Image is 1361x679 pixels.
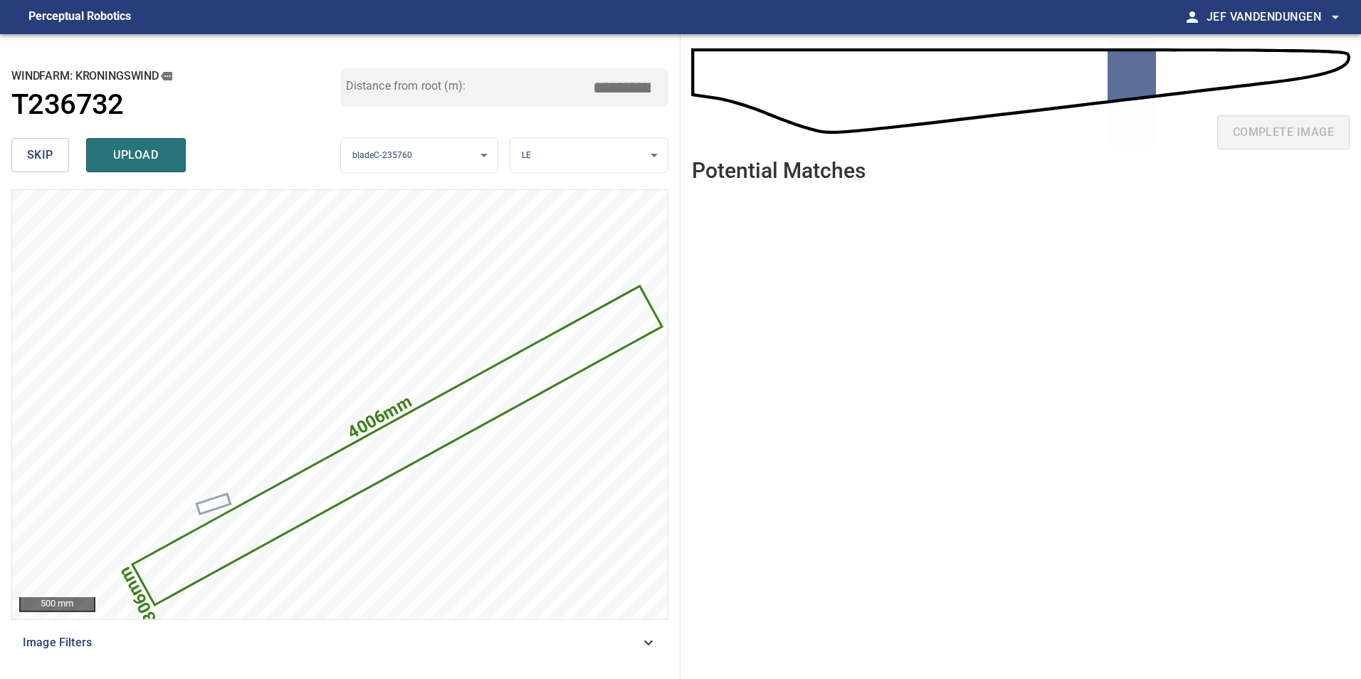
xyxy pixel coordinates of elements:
[692,159,866,182] h2: Potential Matches
[522,150,531,160] span: LE
[346,80,466,92] label: Distance from root (m):
[1207,7,1344,27] span: Jef Vandendungen
[102,145,170,165] span: upload
[341,137,498,174] div: bladeC-235760
[86,138,186,172] button: upload
[1201,3,1344,31] button: Jef Vandendungen
[352,150,413,160] span: bladeC-235760
[159,68,174,84] button: copy message details
[345,391,415,443] text: 4006mm
[11,68,340,84] h2: windfarm: Kroningswind
[1184,9,1201,26] span: person
[510,137,668,174] div: LE
[11,138,69,172] button: skip
[11,88,340,122] a: T236732
[115,564,161,626] text: 306mm
[1327,9,1344,26] span: arrow_drop_down
[11,626,668,660] div: Image Filters
[28,6,131,28] figcaption: Perceptual Robotics
[27,145,53,165] span: skip
[23,634,640,651] span: Image Filters
[11,88,124,122] h1: T236732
